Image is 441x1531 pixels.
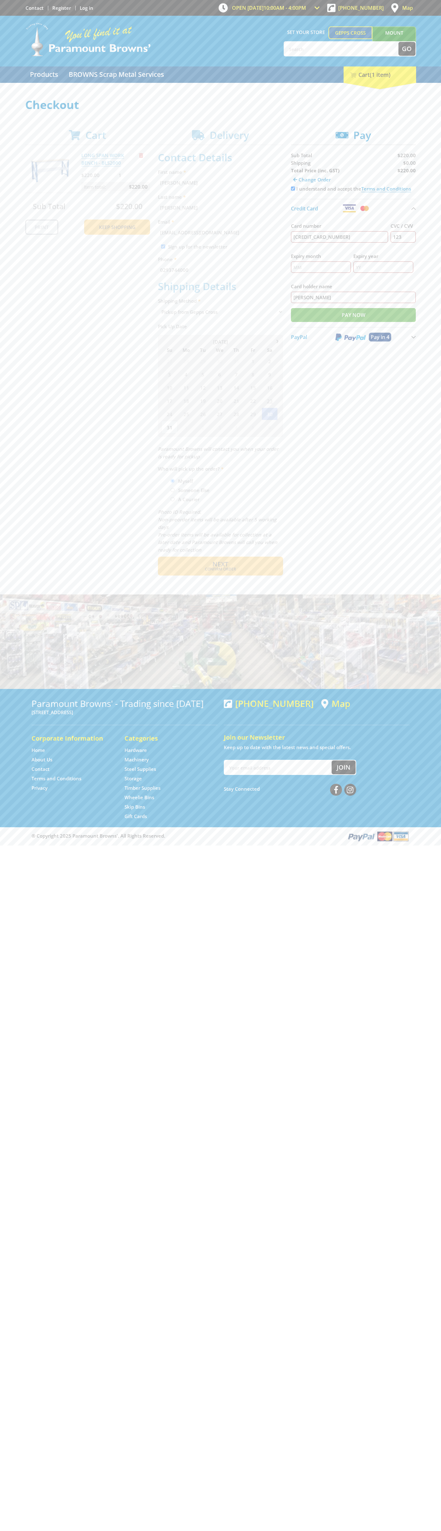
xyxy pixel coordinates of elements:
img: Visa [342,204,356,212]
a: Go to the About Us page [32,756,52,763]
a: Go to the Home page [32,747,45,754]
input: Pay Now [291,308,416,322]
a: Go to the Timber Supplies page [125,785,160,791]
label: Expiry year [353,252,413,260]
div: Stay Connected [224,781,356,796]
span: (1 item) [370,71,391,78]
a: Go to the Storage page [125,775,142,782]
span: Set your store [284,26,329,38]
input: Please accept the terms and conditions. [291,186,295,191]
button: Go [398,42,415,56]
span: $0.00 [403,160,416,166]
button: PayPal Pay in 4 [291,327,416,347]
label: Card holder name [291,283,416,290]
h1: Checkout [25,99,416,111]
span: PayPal [291,334,307,341]
div: Cart [344,66,416,83]
a: Go to the Products page [25,66,63,83]
a: Go to the Contact page [26,5,44,11]
input: Your email address [224,760,332,774]
img: PayPal [335,333,366,341]
span: Shipping [291,160,310,166]
p: [STREET_ADDRESS] [32,708,218,716]
h3: Paramount Browns' - Trading since [DATE] [32,698,218,708]
a: Go to the registration page [52,5,71,11]
button: Credit Card [291,199,416,217]
a: Go to the Gift Cards page [125,813,147,820]
span: Change Order [299,176,331,183]
span: OPEN [DATE] [232,4,306,11]
a: Go to the Privacy page [32,785,48,791]
strong: Total Price (inc. GST) [291,167,339,174]
div: ® Copyright 2025 Paramount Browns'. All Rights Reserved. [25,830,416,842]
img: Mastercard [359,204,370,212]
span: $220.00 [397,152,416,158]
a: Go to the Contact page [32,766,49,772]
a: Go to the Machinery page [125,756,149,763]
a: Go to the BROWNS Scrap Metal Services page [64,66,169,83]
a: Change Order [291,174,333,185]
a: Go to the Terms and Conditions page [32,775,81,782]
a: Go to the Skip Bins page [125,804,145,810]
a: Go to the Hardware page [125,747,147,754]
strong: $220.00 [397,167,416,174]
div: [PHONE_NUMBER] [224,698,314,708]
label: Expiry month [291,252,351,260]
span: Credit Card [291,205,318,212]
button: Join [332,760,356,774]
a: View a map of Gepps Cross location [321,698,350,709]
input: YY [353,261,413,273]
a: Log in [80,5,93,11]
span: Sub Total [291,152,312,158]
input: Search [284,42,398,56]
span: 10:00am - 4:00pm [264,4,306,11]
a: Go to the Steel Supplies page [125,766,156,772]
a: Gepps Cross [328,26,372,39]
span: Pay in 4 [371,334,389,341]
img: PayPal, Mastercard, Visa accepted [347,830,410,842]
p: Keep up to date with the latest news and special offers. [224,743,410,751]
h5: Join our Newsletter [224,733,410,742]
input: MM [291,261,351,273]
label: I understand and accept the [296,186,411,192]
img: Paramount Browns' [25,22,151,57]
label: Card number [291,222,388,230]
h5: Categories [125,734,205,743]
a: Terms and Conditions [361,186,411,192]
a: Go to the Wheelie Bins page [125,794,154,801]
a: Mount [PERSON_NAME] [372,26,416,50]
h5: Corporate Information [32,734,112,743]
label: CVC / CVV [391,222,416,230]
span: Pay [353,128,371,142]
